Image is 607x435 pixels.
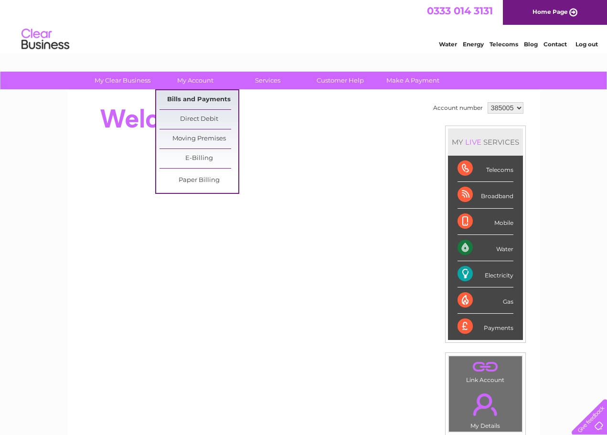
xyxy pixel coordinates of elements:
[451,359,520,375] a: .
[228,72,307,89] a: Services
[439,41,457,48] a: Water
[160,110,238,129] a: Direct Debit
[524,41,538,48] a: Blog
[431,100,485,116] td: Account number
[160,171,238,190] a: Paper Billing
[21,25,70,54] img: logo.png
[78,5,530,46] div: Clear Business is a trading name of Verastar Limited (registered in [GEOGRAPHIC_DATA] No. 3667643...
[463,41,484,48] a: Energy
[463,138,483,147] div: LIVE
[451,388,520,421] a: .
[458,314,513,340] div: Payments
[448,356,522,386] td: Link Account
[160,149,238,168] a: E-Billing
[373,72,452,89] a: Make A Payment
[301,72,380,89] a: Customer Help
[427,5,493,17] a: 0333 014 3131
[490,41,518,48] a: Telecoms
[458,261,513,287] div: Electricity
[448,128,523,156] div: MY SERVICES
[160,90,238,109] a: Bills and Payments
[448,385,522,432] td: My Details
[458,182,513,208] div: Broadband
[543,41,567,48] a: Contact
[458,235,513,261] div: Water
[156,72,234,89] a: My Account
[458,156,513,182] div: Telecoms
[458,209,513,235] div: Mobile
[458,287,513,314] div: Gas
[575,41,598,48] a: Log out
[160,129,238,149] a: Moving Premises
[83,72,162,89] a: My Clear Business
